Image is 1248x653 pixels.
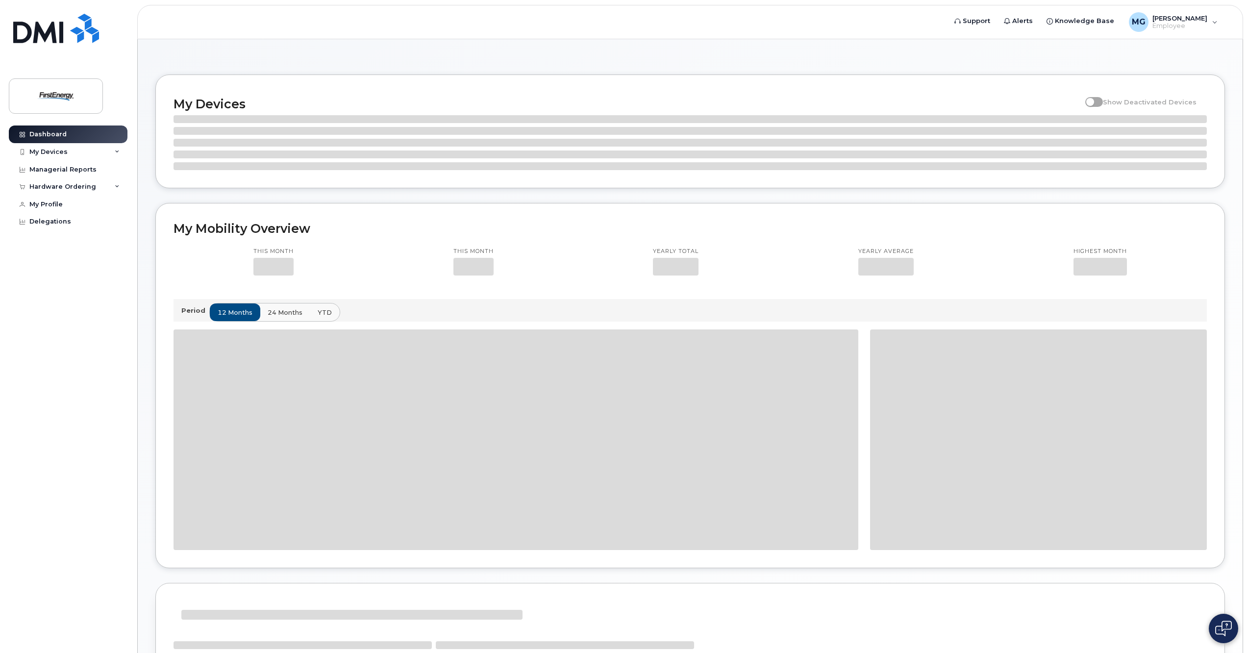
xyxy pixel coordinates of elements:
[253,248,294,255] p: This month
[1073,248,1127,255] p: Highest month
[653,248,699,255] p: Yearly total
[858,248,914,255] p: Yearly average
[453,248,494,255] p: This month
[1215,621,1232,636] img: Open chat
[268,308,302,317] span: 24 months
[318,308,332,317] span: YTD
[174,221,1207,236] h2: My Mobility Overview
[181,306,209,315] p: Period
[1103,98,1197,106] span: Show Deactivated Devices
[1085,93,1093,100] input: Show Deactivated Devices
[174,97,1080,111] h2: My Devices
